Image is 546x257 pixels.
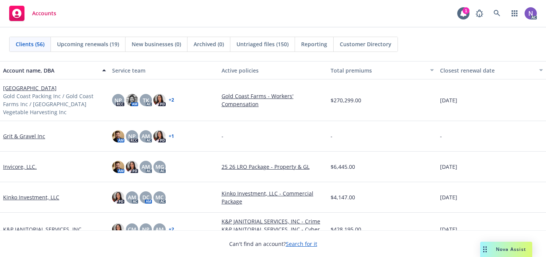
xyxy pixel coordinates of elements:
span: - [222,132,223,140]
span: Can't find an account? [229,240,317,248]
div: Total premiums [331,66,425,74]
span: [DATE] [440,96,457,104]
span: - [440,132,442,140]
img: photo [525,7,537,19]
img: photo [126,161,138,173]
span: [DATE] [440,225,457,233]
a: Kinko Investment, LLC - Commercial Package [222,189,324,205]
span: Customer Directory [340,40,391,48]
span: AM [142,163,150,171]
span: $428,195.00 [331,225,361,233]
span: NP [114,96,122,104]
span: [DATE] [440,163,457,171]
span: $6,445.00 [331,163,355,171]
span: Upcoming renewals (19) [57,40,119,48]
span: DC [142,193,150,201]
button: Total premiums [328,61,437,79]
div: 1 [463,7,469,14]
button: Closest renewal date [437,61,546,79]
span: NP [142,225,150,233]
a: Accounts [6,3,59,24]
a: Grit & Gravel Inc [3,132,45,140]
img: photo [112,161,124,173]
div: Service team [112,66,215,74]
a: + 2 [169,98,174,102]
a: Switch app [507,6,522,21]
span: AM [155,225,164,233]
a: Search [489,6,505,21]
span: New businesses (0) [132,40,181,48]
span: $270,299.00 [331,96,361,104]
button: Nova Assist [480,242,532,257]
span: [DATE] [440,193,457,201]
div: Active policies [222,66,324,74]
span: MC [155,193,164,201]
img: photo [126,94,138,106]
a: Search for it [286,240,317,247]
a: K&P JANITORIAL SERVICES, INC - Crime [222,217,324,225]
span: Nova Assist [496,246,526,252]
img: photo [153,130,166,142]
a: Kinko Investment, LLC [3,193,59,201]
span: $4,147.00 [331,193,355,201]
img: photo [112,130,124,142]
span: NP [128,132,136,140]
a: Report a Bug [472,6,487,21]
span: AM [142,132,150,140]
div: Account name, DBA [3,66,98,74]
a: Gold Coast Farms - Workers' Compensation [222,92,324,108]
a: 25 26 LRO Package - Property & GL [222,163,324,171]
span: TK [143,96,149,104]
span: MG [155,163,164,171]
div: Drag to move [480,242,490,257]
span: Accounts [32,10,56,16]
span: CM [128,225,136,233]
span: Untriaged files (150) [236,40,288,48]
a: K&P JANITORIAL SERVICES, INC [3,225,81,233]
a: [GEOGRAPHIC_DATA] [3,84,57,92]
div: Closest renewal date [440,66,535,74]
button: Service team [109,61,218,79]
button: Active policies [218,61,328,79]
a: + 2 [169,227,174,232]
span: Reporting [301,40,327,48]
span: Archived (0) [194,40,224,48]
img: photo [153,94,166,106]
img: photo [112,223,124,236]
a: K&P JANITORIAL SERVICES, INC - Cyber [222,225,324,233]
span: AM [128,193,136,201]
img: photo [112,191,124,204]
a: + 1 [169,134,174,139]
span: Gold Coast Packing Inc / Gold Coast Farms Inc / [GEOGRAPHIC_DATA] Vegetable Harvesting Inc [3,92,106,116]
span: - [331,132,332,140]
a: Invicore, LLC. [3,163,37,171]
span: Clients (56) [16,40,44,48]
